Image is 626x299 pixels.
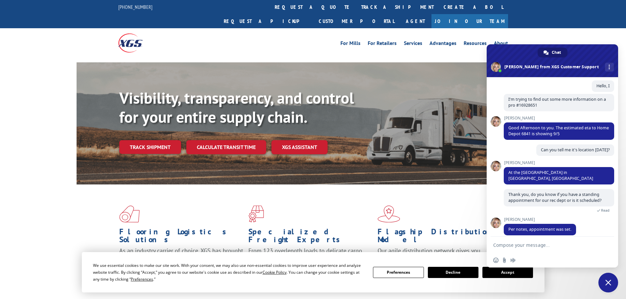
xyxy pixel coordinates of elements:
button: Preferences [373,267,424,278]
a: Track shipment [119,140,181,154]
a: Customer Portal [314,14,399,28]
h1: Flooring Logistics Solutions [119,228,243,247]
a: About [494,41,508,48]
h1: Flagship Distribution Model [378,228,502,247]
a: Resources [464,41,487,48]
span: Our agile distribution network gives you nationwide inventory management on demand. [378,247,498,262]
h1: Specialized Freight Experts [248,228,373,247]
a: Join Our Team [431,14,508,28]
img: xgs-icon-focused-on-flooring-red [248,205,264,223]
span: Good Afternoon to you. The estimated eta to Home Depot 6841 is showing 9/5 [508,125,609,137]
button: Decline [428,267,478,278]
a: Advantages [429,41,456,48]
a: [PHONE_NUMBER] [118,4,152,10]
img: xgs-icon-total-supply-chain-intelligence-red [119,205,140,223]
span: Insert an emoji [493,258,498,263]
a: XGS ASSISTANT [271,140,328,154]
span: Thank you, do you know if you have a standing appointment for our rec dept or is it scheduled? [508,192,601,203]
a: Agent [399,14,431,28]
span: Send a file [502,258,507,263]
span: Preferences [131,276,153,282]
p: From 123 overlength loads to delicate cargo, our experienced staff knows the best way to move you... [248,247,373,276]
div: Cookie Consent Prompt [82,252,545,292]
span: Hello, I [596,83,610,89]
span: Read [601,208,610,213]
span: As an industry carrier of choice, XGS has brought innovation and dedication to flooring logistics... [119,247,243,270]
span: Per notes, appointment was set. [508,226,571,232]
textarea: Compose your message... [493,237,598,253]
span: I'm trying to find out some more information on a pro #16928651 [508,96,606,108]
a: For Retailers [368,41,397,48]
span: Cookie Policy [263,269,287,275]
b: Visibility, transparency, and control for your entire supply chain. [119,88,354,127]
button: Accept [482,267,533,278]
a: Close chat [598,273,618,292]
span: [PERSON_NAME] [504,116,614,120]
span: At the [GEOGRAPHIC_DATA] in [GEOGRAPHIC_DATA], [GEOGRAPHIC_DATA] [508,170,593,181]
span: Can you tell me it's location [DATE]? [541,147,610,153]
span: Chat [552,48,561,57]
div: We use essential cookies to make our site work. With your consent, we may also use non-essential ... [93,262,365,283]
img: xgs-icon-flagship-distribution-model-red [378,205,400,223]
a: Calculate transit time [186,140,266,154]
a: Services [404,41,422,48]
a: For Mills [340,41,360,48]
a: Request a pickup [219,14,314,28]
a: Chat [538,48,568,57]
span: [PERSON_NAME] [504,160,614,165]
span: [PERSON_NAME] [504,217,576,222]
span: Audio message [510,258,516,263]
